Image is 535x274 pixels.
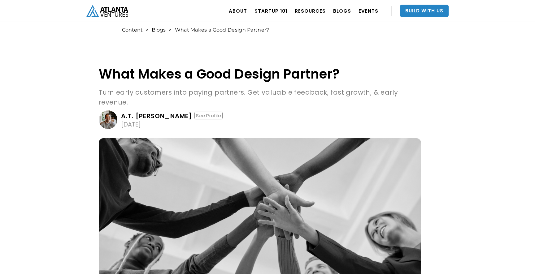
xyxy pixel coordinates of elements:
[121,113,193,119] div: A.T. [PERSON_NAME]
[229,2,247,19] a: ABOUT
[122,27,143,33] a: Content
[359,2,378,19] a: EVENTS
[169,27,172,33] div: >
[121,121,141,127] div: [DATE]
[295,2,326,19] a: RESOURCES
[194,112,223,119] div: See Profile
[175,27,269,33] div: What Makes a Good Design Partner?
[152,27,166,33] a: Blogs
[146,27,149,33] div: >
[99,67,421,81] h1: What Makes a Good Design Partner?
[254,2,287,19] a: Startup 101
[400,5,449,17] a: Build With Us
[99,110,421,129] a: A.T. [PERSON_NAME]See Profile[DATE]
[333,2,351,19] a: BLOGS
[99,88,421,107] p: Turn early customers into paying partners. Get valuable feedback, fast growth, & early revenue.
